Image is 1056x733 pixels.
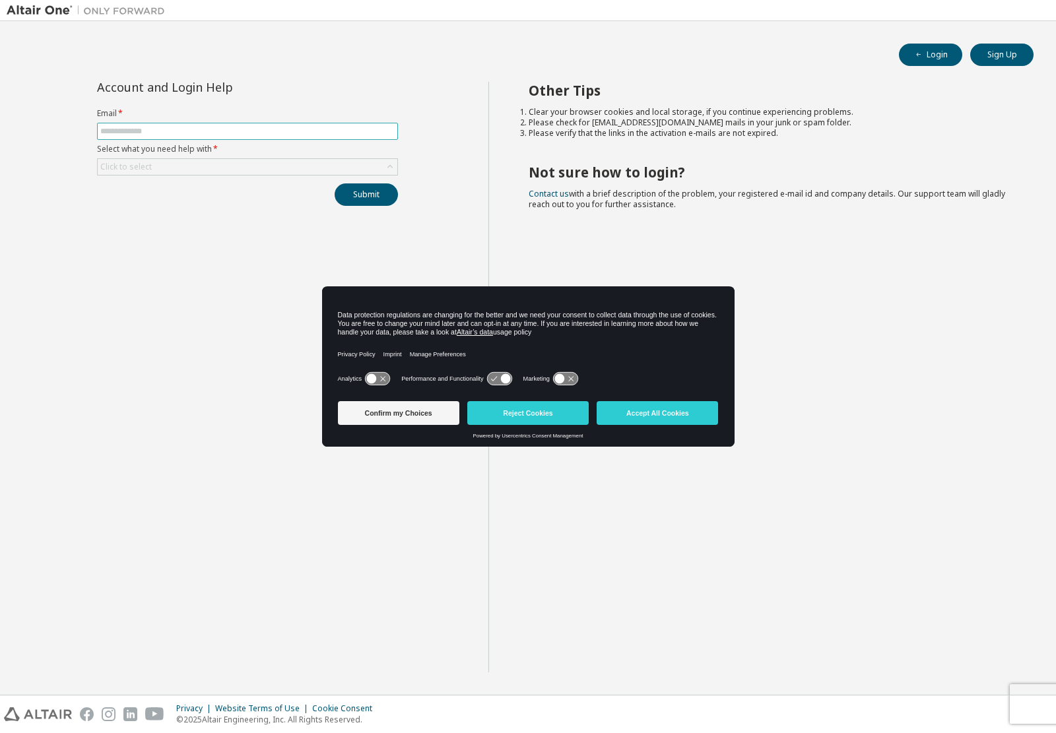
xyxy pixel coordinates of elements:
[529,117,1010,128] li: Please check for [EMAIL_ADDRESS][DOMAIN_NAME] mails in your junk or spam folder.
[98,159,397,175] div: Click to select
[529,82,1010,99] h2: Other Tips
[145,707,164,721] img: youtube.svg
[899,44,962,66] button: Login
[335,183,398,206] button: Submit
[97,144,398,154] label: Select what you need help with
[102,707,115,721] img: instagram.svg
[100,162,152,172] div: Click to select
[4,707,72,721] img: altair_logo.svg
[529,128,1010,139] li: Please verify that the links in the activation e-mails are not expired.
[529,188,1005,210] span: with a brief description of the problem, your registered e-mail id and company details. Our suppo...
[123,707,137,721] img: linkedin.svg
[970,44,1034,66] button: Sign Up
[176,714,380,725] p: © 2025 Altair Engineering, Inc. All Rights Reserved.
[80,707,94,721] img: facebook.svg
[176,703,215,714] div: Privacy
[97,108,398,119] label: Email
[312,703,380,714] div: Cookie Consent
[529,188,569,199] a: Contact us
[97,82,338,92] div: Account and Login Help
[215,703,312,714] div: Website Terms of Use
[529,164,1010,181] h2: Not sure how to login?
[7,4,172,17] img: Altair One
[529,107,1010,117] li: Clear your browser cookies and local storage, if you continue experiencing problems.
